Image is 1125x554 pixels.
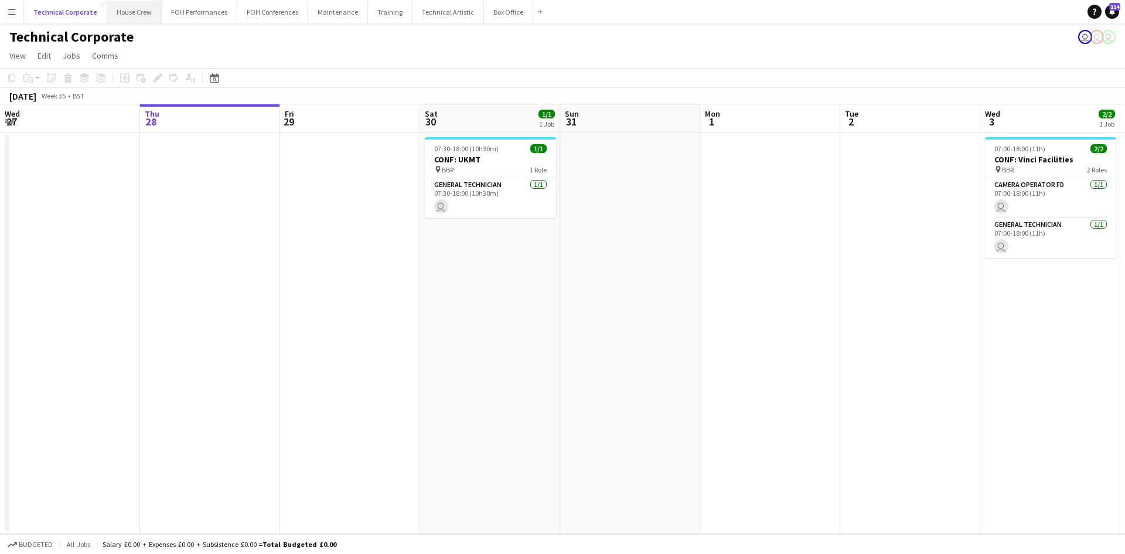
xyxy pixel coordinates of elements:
[1105,5,1119,19] a: 114
[845,108,858,119] span: Tue
[1099,110,1115,118] span: 2/2
[33,48,56,63] a: Edit
[5,48,30,63] a: View
[1002,165,1014,174] span: BBR
[145,108,159,119] span: Thu
[6,538,54,551] button: Budgeted
[262,540,336,549] span: Total Budgeted £0.00
[92,50,118,61] span: Comms
[5,108,20,119] span: Wed
[37,50,51,61] span: Edit
[412,1,484,23] button: Technical Artistic
[703,115,720,128] span: 1
[283,115,294,128] span: 29
[843,115,858,128] span: 2
[530,144,547,153] span: 1/1
[565,108,579,119] span: Sun
[539,120,554,128] div: 1 Job
[87,48,123,63] a: Comms
[3,115,20,128] span: 27
[64,540,93,549] span: All jobs
[1090,144,1107,153] span: 2/2
[425,108,438,119] span: Sat
[19,541,53,549] span: Budgeted
[705,108,720,119] span: Mon
[994,144,1045,153] span: 07:00-18:00 (11h)
[1102,30,1116,44] app-user-avatar: Liveforce Admin
[985,108,1000,119] span: Wed
[107,1,162,23] button: House Crew
[9,90,36,102] div: [DATE]
[985,178,1116,218] app-card-role: Camera Operator FD1/107:00-18:00 (11h)
[538,110,555,118] span: 1/1
[425,137,556,218] app-job-card: 07:30-18:00 (10h30m)1/1CONF: UKMT BBR1 RoleGeneral Technician1/107:30-18:00 (10h30m)
[63,50,80,61] span: Jobs
[983,115,1000,128] span: 3
[285,108,294,119] span: Fri
[1090,30,1104,44] app-user-avatar: Liveforce Admin
[1099,120,1114,128] div: 1 Job
[1078,30,1092,44] app-user-avatar: Abby Hubbard
[1109,3,1120,11] span: 114
[58,48,85,63] a: Jobs
[162,1,237,23] button: FOH Performances
[563,115,579,128] span: 31
[985,218,1116,258] app-card-role: General Technician1/107:00-18:00 (11h)
[143,115,159,128] span: 28
[1087,165,1107,174] span: 2 Roles
[425,178,556,218] app-card-role: General Technician1/107:30-18:00 (10h30m)
[530,165,547,174] span: 1 Role
[368,1,412,23] button: Training
[308,1,368,23] button: Maintenance
[985,137,1116,258] app-job-card: 07:00-18:00 (11h)2/2CONF: Vinci Facilities BBR2 RolesCamera Operator FD1/107:00-18:00 (11h) Gener...
[442,165,454,174] span: BBR
[103,540,336,549] div: Salary £0.00 + Expenses £0.00 + Subsistence £0.00 =
[423,115,438,128] span: 30
[484,1,533,23] button: Box Office
[9,50,26,61] span: View
[9,28,134,46] h1: Technical Corporate
[425,154,556,165] h3: CONF: UKMT
[73,91,84,100] div: BST
[237,1,308,23] button: FOH Conferences
[434,144,499,153] span: 07:30-18:00 (10h30m)
[985,154,1116,165] h3: CONF: Vinci Facilities
[24,1,107,23] button: Technical Corporate
[39,91,68,100] span: Week 35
